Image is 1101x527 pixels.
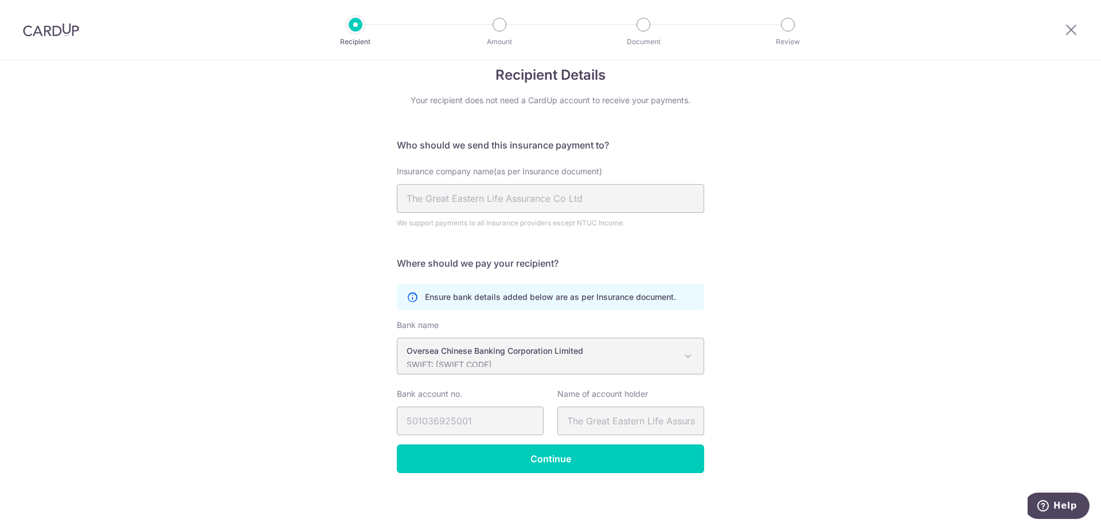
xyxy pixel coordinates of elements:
label: Bank name [397,319,439,331]
p: Document [601,36,686,48]
p: Ensure bank details added below are as per Insurance document. [425,291,676,303]
img: CardUp [23,23,79,37]
h5: Where should we pay your recipient? [397,256,704,270]
p: Recipient [313,36,398,48]
div: Your recipient does not need a CardUp account to receive your payments. [397,95,704,106]
h4: Recipient Details [397,65,704,85]
label: Bank account no. [397,388,462,400]
h5: Who should we send this insurance payment to? [397,138,704,152]
p: Review [745,36,830,48]
span: Oversea Chinese Banking Corporation Limited [397,338,704,374]
iframe: Opens a widget where you can find more information [1028,493,1090,521]
input: Continue [397,444,704,473]
div: We support payments to all insurance providers except NTUC Income. [397,217,704,229]
p: Oversea Chinese Banking Corporation Limited [407,345,676,357]
p: SWIFT: [SWIFT_CODE] [407,359,676,370]
p: Amount [457,36,542,48]
label: Name of account holder [557,388,648,400]
span: Insurance company name(as per Insurance document) [397,166,602,176]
